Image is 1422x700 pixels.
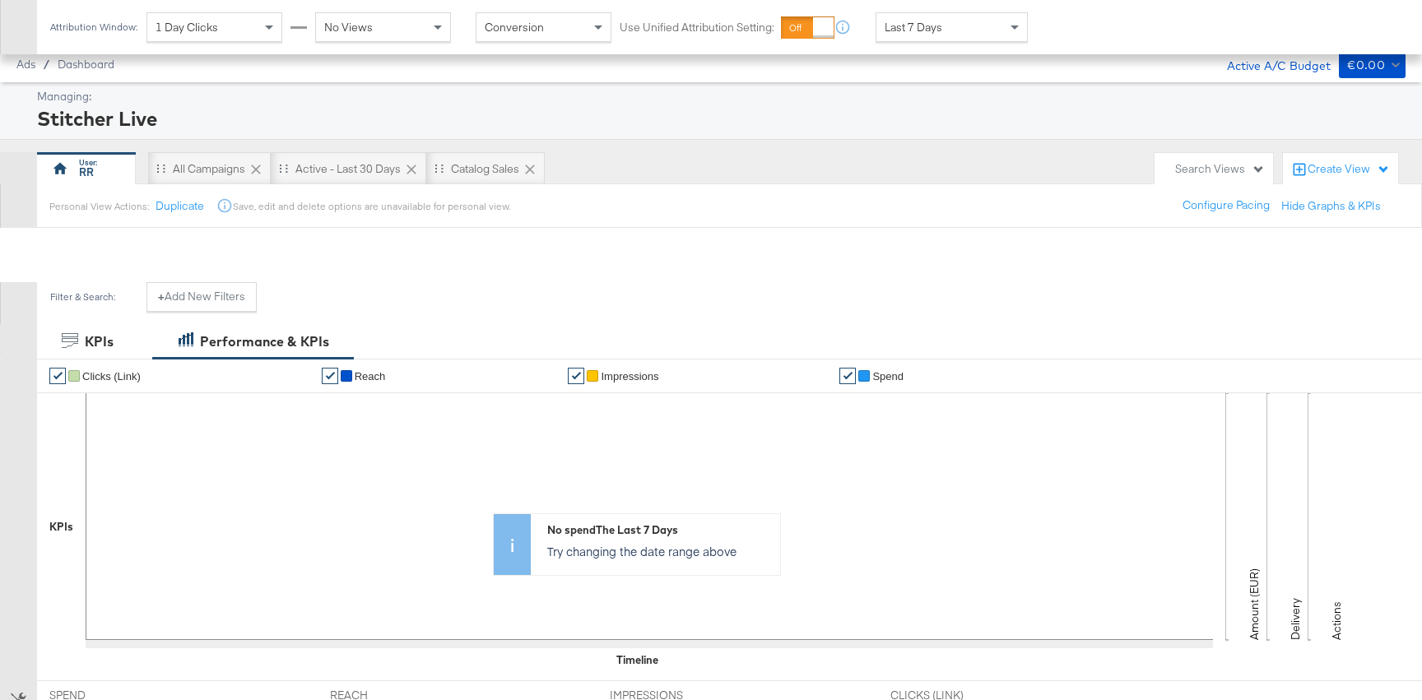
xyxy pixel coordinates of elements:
div: €0.00 [1347,55,1385,76]
label: Use Unified Attribution Setting: [620,20,774,35]
span: Spend [872,370,904,382]
div: Drag to reorder tab [434,164,444,173]
div: Stitcher Live [37,104,1401,132]
span: Impressions [601,370,658,382]
span: / [35,58,58,71]
span: Ads [16,58,35,71]
a: ✔ [322,368,338,384]
p: Try changing the date range above [547,543,772,559]
div: Performance & KPIs [200,332,329,351]
div: KPIs [85,332,114,351]
a: ✔ [49,368,66,384]
div: No spend The Last 7 Days [547,522,772,538]
span: No Views [324,20,373,35]
div: Personal View Actions: [49,200,149,213]
button: €0.00 [1339,52,1406,78]
div: Save, edit and delete options are unavailable for personal view. [233,200,510,213]
button: +Add New Filters [146,282,257,312]
div: Create View [1308,161,1390,178]
a: ✔ [839,368,856,384]
div: Managing: [37,89,1401,104]
a: Dashboard [58,58,114,71]
div: Search Views [1175,161,1265,177]
span: 1 Day Clicks [156,20,218,35]
div: All Campaigns [173,161,245,177]
span: Reach [355,370,386,382]
div: Active A/C Budget [1210,52,1331,76]
span: Conversion [485,20,544,35]
span: Clicks (Link) [82,370,141,382]
a: ✔ [568,368,584,384]
div: Drag to reorder tab [279,164,288,173]
div: Drag to reorder tab [156,164,165,173]
div: Active - Last 30 Days [295,161,401,177]
span: Last 7 Days [885,20,942,35]
div: Filter & Search: [49,291,116,303]
button: Duplicate [156,198,204,214]
div: Catalog Sales [451,161,519,177]
div: Attribution Window: [49,21,138,33]
button: Hide Graphs & KPIs [1281,198,1381,214]
div: RR [79,165,94,180]
button: Configure Pacing [1171,191,1281,220]
strong: + [158,289,165,304]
